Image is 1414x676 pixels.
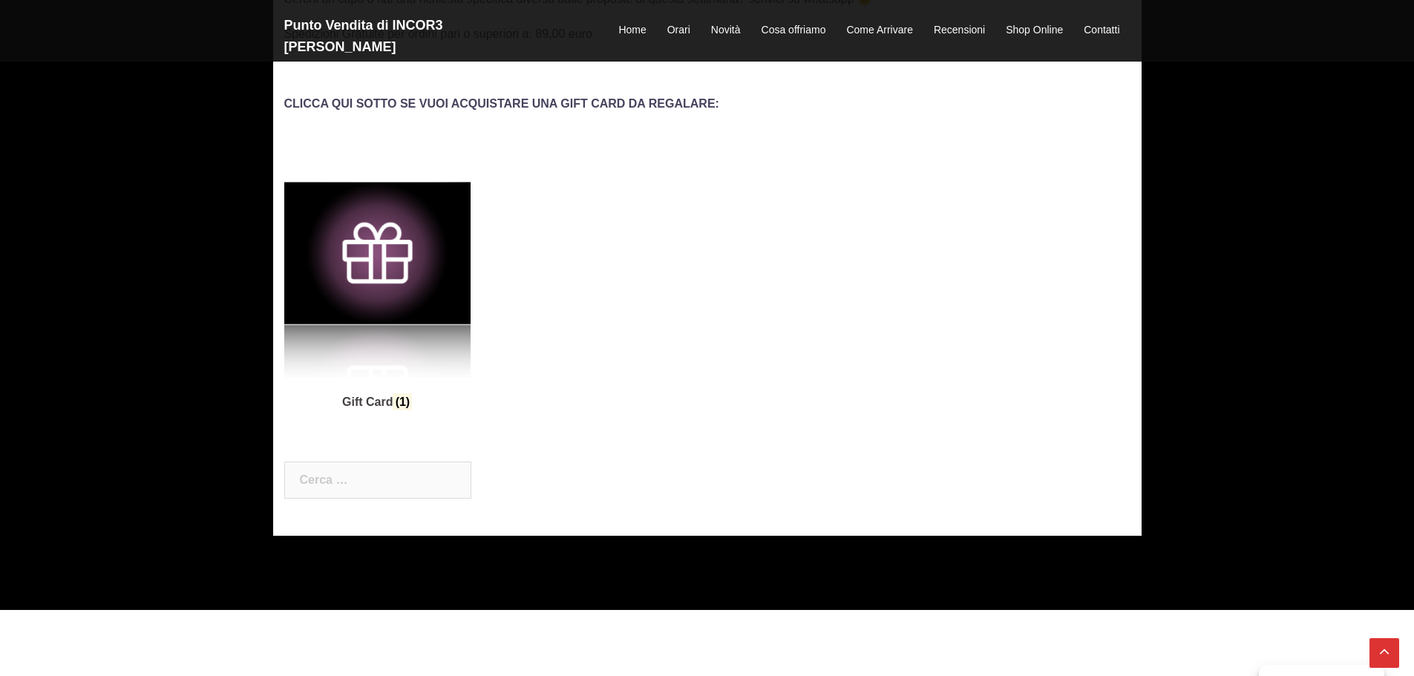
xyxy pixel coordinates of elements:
[934,22,985,39] a: Recensioni
[284,129,471,378] img: Gift Card
[284,15,551,58] h2: Punto Vendita di INCOR3 [PERSON_NAME]
[618,22,646,39] a: Home
[284,129,471,415] a: Visita categoria del prodotto Gift Card
[667,22,690,39] a: Orari
[393,393,412,410] mark: (1)
[284,97,719,110] strong: CLICCA QUI SOTTO SE VUOI ACQUISTARE UNA GIFT CARD DA REGALARE:
[284,390,471,415] h2: Gift Card
[711,22,741,39] a: Novità
[1084,22,1119,39] a: Contatti
[846,22,912,39] a: Come Arrivare
[1006,22,1063,39] a: Shop Online
[762,22,826,39] a: Cosa offriamo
